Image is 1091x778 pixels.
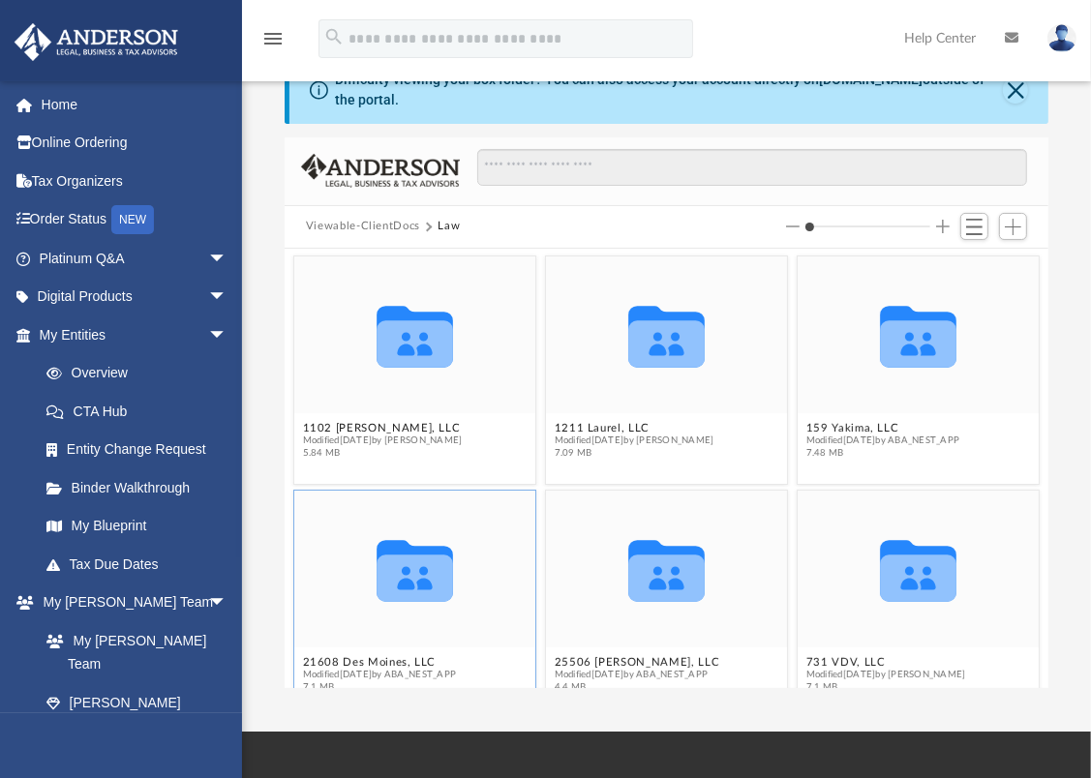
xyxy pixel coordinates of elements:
a: Binder Walkthrough [27,468,257,507]
div: NEW [111,205,154,234]
a: Digital Productsarrow_drop_down [14,278,257,316]
span: Modified [DATE] by ABA_NEST_APP [554,669,719,681]
a: Platinum Q&Aarrow_drop_down [14,239,257,278]
a: Order StatusNEW [14,200,257,240]
span: 7.1 MB [302,681,456,694]
button: Add [999,213,1028,240]
span: 7.09 MB [554,447,713,460]
span: Modified [DATE] by [PERSON_NAME] [302,434,462,447]
a: Overview [27,354,257,393]
div: grid [285,249,1048,688]
button: Close [1003,76,1028,104]
button: Viewable-ClientDocs [306,218,420,235]
button: 21608 Des Moines, LLC [302,656,456,669]
i: menu [261,27,285,50]
button: 159 Yakima, LLC [806,422,960,434]
a: Online Ordering [14,124,257,163]
a: CTA Hub [27,392,257,431]
span: arrow_drop_down [208,239,247,279]
span: Modified [DATE] by [PERSON_NAME] [554,434,713,447]
button: Switch to List View [960,213,989,240]
button: 25506 [PERSON_NAME], LLC [554,656,719,669]
a: My Blueprint [27,507,247,546]
a: Home [14,85,257,124]
span: 4.4 MB [554,681,719,694]
img: User Pic [1047,24,1076,52]
span: arrow_drop_down [208,315,247,355]
a: My [PERSON_NAME] Team [27,621,237,683]
button: 1102 [PERSON_NAME], LLC [302,422,462,434]
span: Modified [DATE] by ABA_NEST_APP [302,669,456,681]
a: Tax Due Dates [27,545,257,583]
button: 1211 Laurel, LLC [554,422,713,434]
div: Difficulty viewing your box folder? You can also access your account directly on outside of the p... [335,70,1003,110]
span: 5.84 MB [302,447,462,460]
button: Law [438,218,460,235]
a: menu [261,37,285,50]
span: 7.48 MB [806,447,960,460]
span: arrow_drop_down [208,278,247,317]
i: search [323,26,345,47]
span: Modified [DATE] by [PERSON_NAME] [806,669,966,681]
input: Search files and folders [477,149,1028,186]
button: Decrease column size [786,220,800,233]
input: Column size [805,220,930,233]
button: 731 VDV, LLC [806,656,966,669]
a: My [PERSON_NAME] Teamarrow_drop_down [14,583,247,622]
span: Modified [DATE] by ABA_NEST_APP [806,434,960,447]
img: Anderson Advisors Platinum Portal [9,23,184,61]
a: Entity Change Request [27,431,257,469]
button: Increase column size [936,220,950,233]
span: arrow_drop_down [208,583,247,623]
a: My Entitiesarrow_drop_down [14,315,257,354]
a: Tax Organizers [14,162,257,200]
span: 7.1 MB [806,681,966,694]
a: [PERSON_NAME] System [27,683,247,745]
